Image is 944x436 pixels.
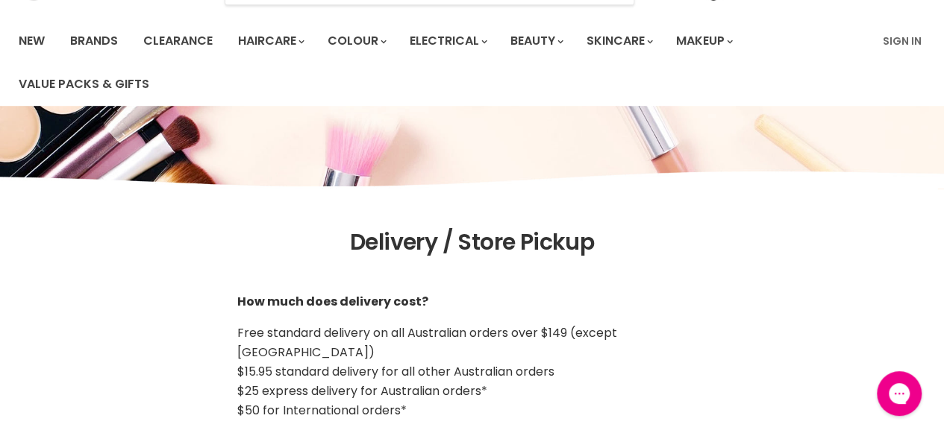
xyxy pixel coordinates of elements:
[869,366,929,421] iframe: Gorgias live chat messenger
[59,25,129,57] a: Brands
[874,25,931,57] a: Sign In
[237,293,428,310] strong: How much does delivery cost?
[7,25,56,57] a: New
[499,25,572,57] a: Beauty
[19,230,925,256] h1: Delivery / Store Pickup
[665,25,742,57] a: Makeup
[132,25,224,57] a: Clearance
[237,324,617,361] span: Free standard delivery on all Australian orders over $149 (except [GEOGRAPHIC_DATA])
[316,25,396,57] a: Colour
[237,363,554,380] span: $15.95 standard delivery for all other Australian orders
[398,25,496,57] a: Electrical
[237,402,407,419] span: $50 for International orders*
[227,25,313,57] a: Haircare
[237,382,487,399] span: $25 express delivery for Australian orders*
[7,69,160,100] a: Value Packs & Gifts
[575,25,662,57] a: Skincare
[7,19,874,106] ul: Main menu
